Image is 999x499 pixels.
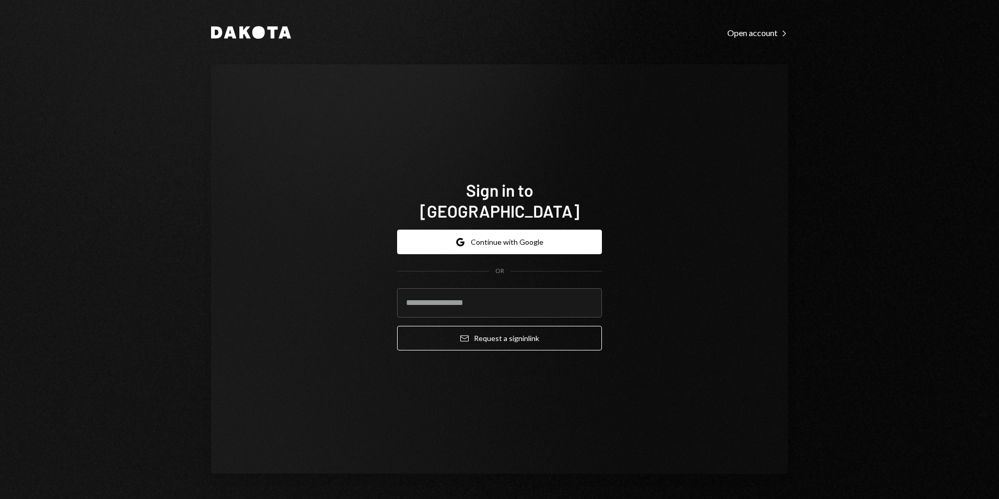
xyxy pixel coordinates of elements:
[727,27,788,38] a: Open account
[727,28,788,38] div: Open account
[495,267,504,276] div: OR
[397,326,602,350] button: Request a signinlink
[397,230,602,254] button: Continue with Google
[397,179,602,221] h1: Sign in to [GEOGRAPHIC_DATA]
